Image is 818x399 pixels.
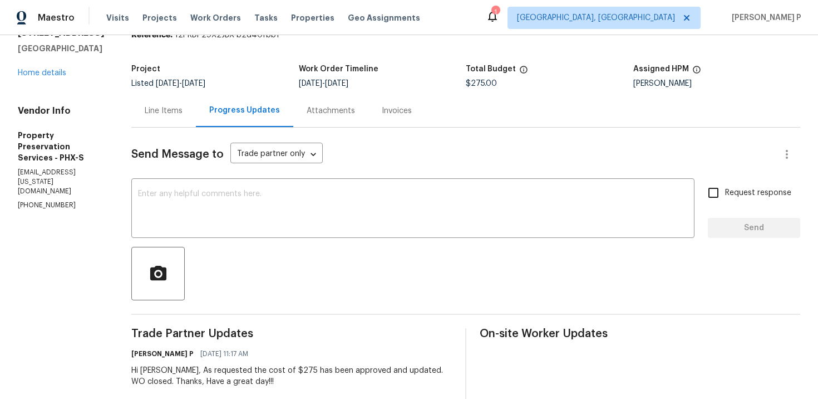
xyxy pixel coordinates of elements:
[209,105,280,116] div: Progress Updates
[725,187,791,199] span: Request response
[18,130,105,163] h5: Property Preservation Services - PHX-S
[18,105,105,116] h4: Vendor Info
[182,80,205,87] span: [DATE]
[307,105,355,116] div: Attachments
[692,65,701,80] span: The hpm assigned to this work order.
[517,12,675,23] span: [GEOGRAPHIC_DATA], [GEOGRAPHIC_DATA]
[348,12,420,23] span: Geo Assignments
[131,348,194,359] h6: [PERSON_NAME] P
[18,43,105,54] h5: [GEOGRAPHIC_DATA]
[727,12,801,23] span: [PERSON_NAME] P
[382,105,412,116] div: Invoices
[466,80,497,87] span: $275.00
[145,105,183,116] div: Line Items
[156,80,179,87] span: [DATE]
[18,168,105,196] p: [EMAIL_ADDRESS][US_STATE][DOMAIN_NAME]
[230,145,323,164] div: Trade partner only
[131,30,800,41] div: 12PRDP29X2JDX-b2d40fbb1
[131,65,160,73] h5: Project
[299,65,378,73] h5: Work Order Timeline
[299,80,348,87] span: -
[466,65,516,73] h5: Total Budget
[131,365,452,387] div: Hi [PERSON_NAME], As requested the cost of $275 has been approved and updated. WO closed. Thanks,...
[106,12,129,23] span: Visits
[142,12,177,23] span: Projects
[131,328,452,339] span: Trade Partner Updates
[254,14,278,22] span: Tasks
[131,80,205,87] span: Listed
[200,348,248,359] span: [DATE] 11:17 AM
[491,7,499,18] div: 1
[325,80,348,87] span: [DATE]
[18,201,105,210] p: [PHONE_NUMBER]
[190,12,241,23] span: Work Orders
[299,80,322,87] span: [DATE]
[633,65,689,73] h5: Assigned HPM
[480,328,800,339] span: On-site Worker Updates
[131,149,224,160] span: Send Message to
[519,65,528,80] span: The total cost of line items that have been proposed by Opendoor. This sum includes line items th...
[156,80,205,87] span: -
[18,69,66,77] a: Home details
[633,80,801,87] div: [PERSON_NAME]
[131,31,173,39] b: Reference:
[38,12,75,23] span: Maestro
[291,12,334,23] span: Properties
